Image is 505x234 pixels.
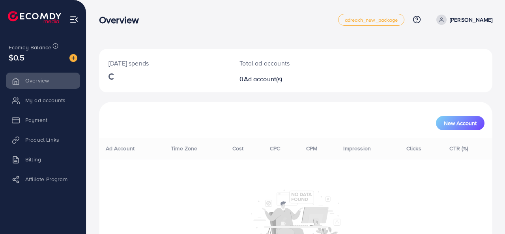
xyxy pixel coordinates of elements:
a: adreach_new_package [338,14,404,26]
h3: Overview [99,14,145,26]
p: [DATE] spends [108,58,221,68]
span: adreach_new_package [345,17,398,22]
img: logo [8,11,61,23]
img: image [69,54,77,62]
p: Total ad accounts [239,58,319,68]
h2: 0 [239,75,319,83]
span: New Account [444,120,477,126]
a: [PERSON_NAME] [433,15,492,25]
span: $0.5 [9,52,25,63]
button: New Account [436,116,484,130]
p: [PERSON_NAME] [450,15,492,24]
span: Ecomdy Balance [9,43,51,51]
img: menu [69,15,79,24]
span: Ad account(s) [244,75,282,83]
